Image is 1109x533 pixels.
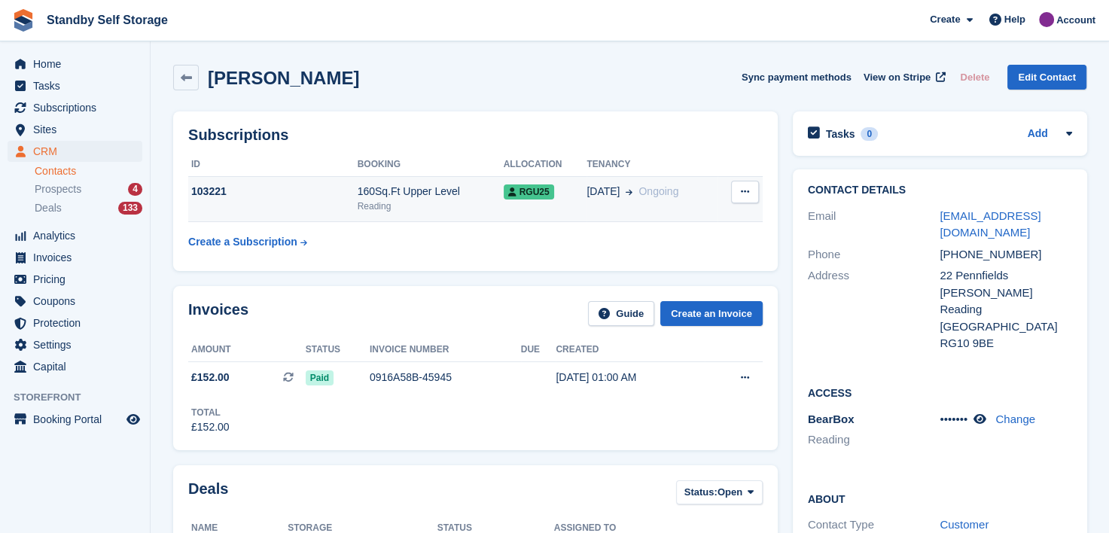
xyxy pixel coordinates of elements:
[930,12,960,27] span: Create
[41,8,174,32] a: Standby Self Storage
[33,409,123,430] span: Booking Portal
[306,370,334,385] span: Paid
[208,68,359,88] h2: [PERSON_NAME]
[638,185,678,197] span: Ongoing
[808,385,1072,400] h2: Access
[940,209,1040,239] a: [EMAIL_ADDRESS][DOMAIN_NAME]
[504,184,554,199] span: RGU25
[33,291,123,312] span: Coupons
[995,413,1035,425] a: Change
[586,184,620,199] span: [DATE]
[1039,12,1054,27] img: Sue Ford
[8,269,142,290] a: menu
[940,335,1072,352] div: RG10 9BE
[8,291,142,312] a: menu
[188,480,228,508] h2: Deals
[191,419,230,435] div: £152.00
[954,65,995,90] button: Delete
[504,153,587,177] th: Allocation
[8,97,142,118] a: menu
[191,370,230,385] span: £152.00
[8,312,142,334] a: menu
[8,409,142,430] a: menu
[188,234,297,250] div: Create a Subscription
[808,267,940,352] div: Address
[588,301,654,326] a: Guide
[33,334,123,355] span: Settings
[35,164,142,178] a: Contacts
[742,65,852,90] button: Sync payment methods
[35,201,62,215] span: Deals
[556,370,704,385] div: [DATE] 01:00 AM
[35,182,81,196] span: Prospects
[586,153,717,177] th: Tenancy
[188,338,306,362] th: Amount
[8,334,142,355] a: menu
[188,126,763,144] h2: Subscriptions
[14,390,150,405] span: Storefront
[8,119,142,140] a: menu
[35,181,142,197] a: Prospects 4
[676,480,763,505] button: Status: Open
[33,119,123,140] span: Sites
[124,410,142,428] a: Preview store
[35,200,142,216] a: Deals 133
[33,225,123,246] span: Analytics
[1056,13,1095,28] span: Account
[188,153,358,177] th: ID
[33,269,123,290] span: Pricing
[1004,12,1025,27] span: Help
[370,338,521,362] th: Invoice number
[33,247,123,268] span: Invoices
[864,70,931,85] span: View on Stripe
[808,246,940,263] div: Phone
[8,75,142,96] a: menu
[1007,65,1086,90] a: Edit Contact
[188,184,358,199] div: 103221
[717,485,742,500] span: Open
[521,338,556,362] th: Due
[808,184,1072,196] h2: Contact Details
[33,53,123,75] span: Home
[8,225,142,246] a: menu
[118,202,142,215] div: 133
[940,518,989,531] a: Customer
[33,312,123,334] span: Protection
[188,228,307,256] a: Create a Subscription
[8,141,142,162] a: menu
[808,431,940,449] li: Reading
[33,75,123,96] span: Tasks
[861,127,878,141] div: 0
[808,491,1072,506] h2: About
[940,318,1072,336] div: [GEOGRAPHIC_DATA]
[8,356,142,377] a: menu
[808,413,855,425] span: BearBox
[858,65,949,90] a: View on Stripe
[33,356,123,377] span: Capital
[12,9,35,32] img: stora-icon-8386f47178a22dfd0bd8f6a31ec36ba5ce8667c1dd55bd0f319d3a0aa187defe.svg
[940,301,1072,318] div: Reading
[188,301,248,326] h2: Invoices
[358,199,504,213] div: Reading
[684,485,717,500] span: Status:
[940,267,1072,285] div: 22 Pennfields
[306,338,370,362] th: Status
[940,285,1072,302] div: [PERSON_NAME]
[556,338,704,362] th: Created
[33,141,123,162] span: CRM
[808,208,940,242] div: Email
[191,406,230,419] div: Total
[33,97,123,118] span: Subscriptions
[370,370,521,385] div: 0916A58B-45945
[358,153,504,177] th: Booking
[660,301,763,326] a: Create an Invoice
[940,246,1072,263] div: [PHONE_NUMBER]
[8,247,142,268] a: menu
[940,413,967,425] span: •••••••
[8,53,142,75] a: menu
[128,183,142,196] div: 4
[358,184,504,199] div: 160Sq.Ft Upper Level
[1028,126,1048,143] a: Add
[826,127,855,141] h2: Tasks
